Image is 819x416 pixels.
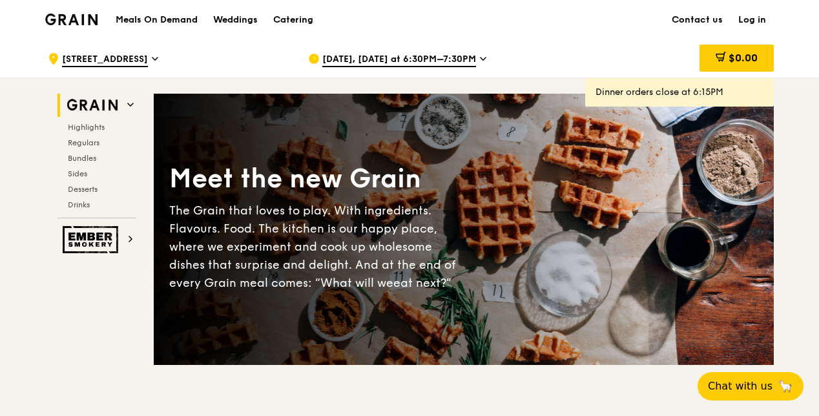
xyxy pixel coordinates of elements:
img: Ember Smokery web logo [63,226,122,253]
div: Meet the new Grain [169,161,464,196]
span: Regulars [68,138,99,147]
span: $0.00 [729,52,758,64]
div: Dinner orders close at 6:15PM [596,86,763,99]
span: Sides [68,169,87,178]
h1: Meals On Demand [116,14,198,26]
button: Chat with us🦙 [698,372,803,400]
span: Drinks [68,200,90,209]
span: Chat with us [708,379,772,394]
span: Bundles [68,154,96,163]
a: Contact us [664,1,731,39]
span: Highlights [68,123,105,132]
a: Log in [731,1,774,39]
span: 🦙 [778,379,793,394]
div: The Grain that loves to play. With ingredients. Flavours. Food. The kitchen is our happy place, w... [169,202,464,292]
a: Catering [265,1,321,39]
span: eat next?” [393,276,451,290]
span: Desserts [68,185,98,194]
span: [STREET_ADDRESS] [62,53,148,67]
span: [DATE], [DATE] at 6:30PM–7:30PM [322,53,476,67]
img: Grain web logo [63,94,122,117]
img: Grain [45,14,98,25]
a: Weddings [205,1,265,39]
div: Catering [273,1,313,39]
div: Weddings [213,1,258,39]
